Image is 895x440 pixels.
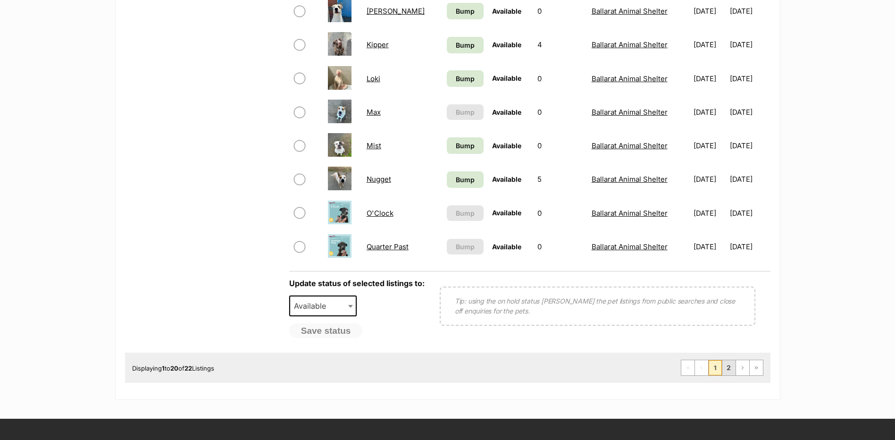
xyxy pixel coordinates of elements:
[447,171,484,188] a: Bump
[290,299,335,313] span: Available
[534,197,586,229] td: 0
[592,40,668,49] a: Ballarat Animal Shelter
[681,360,694,375] span: First page
[730,129,769,162] td: [DATE]
[289,296,357,316] span: Available
[367,7,425,16] a: [PERSON_NAME]
[592,175,668,184] a: Ballarat Animal Shelter
[690,62,729,95] td: [DATE]
[456,6,475,16] span: Bump
[690,96,729,128] td: [DATE]
[456,242,475,252] span: Bump
[492,142,521,150] span: Available
[534,129,586,162] td: 0
[592,7,668,16] a: Ballarat Animal Shelter
[690,129,729,162] td: [DATE]
[367,209,393,218] a: O'Clock
[592,141,668,150] a: Ballarat Animal Shelter
[690,163,729,195] td: [DATE]
[730,28,769,61] td: [DATE]
[455,296,740,316] p: Tip: using the on hold status [PERSON_NAME] the pet listings from public searches and close off e...
[709,360,722,375] span: Page 1
[456,40,475,50] span: Bump
[730,96,769,128] td: [DATE]
[592,74,668,83] a: Ballarat Animal Shelter
[492,7,521,15] span: Available
[132,364,214,372] span: Displaying to of Listings
[592,209,668,218] a: Ballarat Animal Shelter
[367,108,381,117] a: Max
[492,74,521,82] span: Available
[492,175,521,183] span: Available
[534,163,586,195] td: 5
[722,360,736,375] a: Page 2
[681,360,763,376] nav: Pagination
[730,230,769,263] td: [DATE]
[534,28,586,61] td: 4
[750,360,763,375] a: Last page
[456,74,475,84] span: Bump
[184,364,192,372] strong: 22
[456,107,475,117] span: Bump
[534,230,586,263] td: 0
[367,40,389,49] a: Kipper
[447,37,484,53] a: Bump
[162,364,165,372] strong: 1
[690,197,729,229] td: [DATE]
[456,141,475,151] span: Bump
[690,230,729,263] td: [DATE]
[289,279,425,288] label: Update status of selected listings to:
[690,28,729,61] td: [DATE]
[730,197,769,229] td: [DATE]
[170,364,178,372] strong: 20
[456,175,475,185] span: Bump
[534,62,586,95] td: 0
[447,137,484,154] a: Bump
[447,104,484,120] button: Bump
[447,3,484,19] a: Bump
[447,70,484,87] a: Bump
[592,108,668,117] a: Ballarat Animal Shelter
[492,209,521,217] span: Available
[492,108,521,116] span: Available
[367,242,409,251] a: Quarter Past
[367,74,380,83] a: Loki
[492,41,521,49] span: Available
[289,323,363,338] button: Save status
[447,205,484,221] button: Bump
[456,208,475,218] span: Bump
[736,360,749,375] a: Next page
[730,163,769,195] td: [DATE]
[367,141,381,150] a: Mist
[492,243,521,251] span: Available
[447,239,484,254] button: Bump
[695,360,708,375] span: Previous page
[534,96,586,128] td: 0
[730,62,769,95] td: [DATE]
[592,242,668,251] a: Ballarat Animal Shelter
[367,175,391,184] a: Nugget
